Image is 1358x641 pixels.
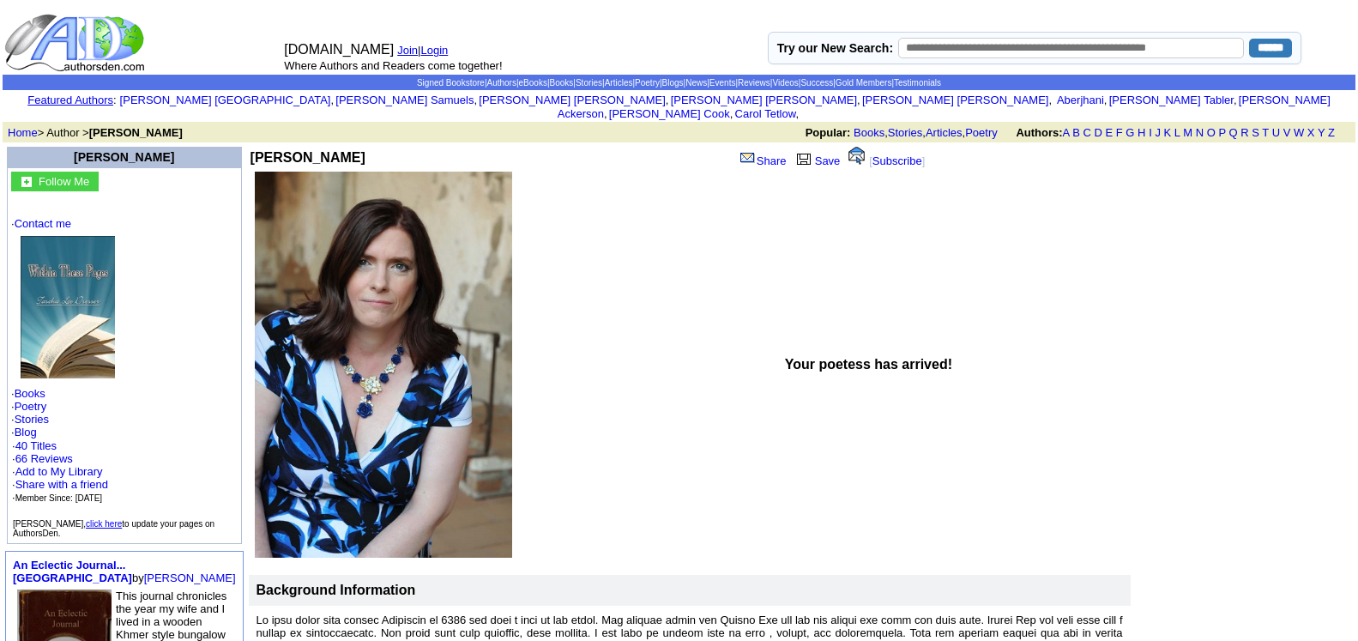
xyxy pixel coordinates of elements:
[397,44,418,57] a: Join
[709,78,736,88] a: Events
[668,96,670,106] font: i
[8,126,183,139] font: > Author >
[1252,126,1259,139] a: S
[486,78,516,88] a: Authors
[888,126,922,139] a: Stories
[662,78,684,88] a: Blogs
[334,96,335,106] font: i
[777,41,893,55] label: Try our New Search:
[284,42,394,57] font: [DOMAIN_NAME]
[635,78,660,88] a: Poetry
[15,452,73,465] a: 66 Reviews
[1094,126,1101,139] a: D
[605,78,633,88] a: Articles
[74,150,174,164] a: [PERSON_NAME]
[1164,126,1172,139] a: K
[1283,126,1291,139] a: V
[785,357,952,372] b: Your poetess has arrived!
[15,413,49,426] a: Stories
[15,217,71,230] a: Contact me
[800,78,833,88] a: Success
[284,59,502,72] font: Where Authors and Readers come together!
[794,151,813,165] img: library.gif
[257,583,416,597] b: Background Information
[1053,94,1104,106] a: Aberjhani
[120,94,1331,120] font: , , , , , , , , , ,
[1109,94,1234,106] a: [PERSON_NAME] Tabler
[420,44,448,57] a: Login
[735,107,796,120] a: Carol Tetlow
[793,154,841,167] a: Save
[335,94,474,106] a: [PERSON_NAME] Samuels
[862,94,1048,106] a: [PERSON_NAME] [PERSON_NAME]
[39,175,89,188] font: Follow Me
[519,78,547,88] a: eBooks
[8,126,38,139] a: Home
[15,400,47,413] a: Poetry
[12,465,108,504] font: · · ·
[1318,126,1325,139] a: Y
[1126,126,1134,139] a: G
[15,426,37,438] a: Blog
[1262,126,1269,139] a: T
[1196,126,1204,139] a: N
[965,126,998,139] a: Poetry
[27,94,113,106] a: Featured Authors
[15,478,108,491] a: Share with a friend
[922,154,926,167] font: ]
[1228,126,1237,139] a: Q
[1174,126,1180,139] a: L
[1183,126,1192,139] a: M
[854,126,884,139] a: Books
[1016,126,1062,139] b: Authors:
[894,78,941,88] a: Testimonials
[250,150,365,165] b: [PERSON_NAME]
[1328,126,1335,139] a: Z
[926,126,963,139] a: Articles
[1307,126,1315,139] a: X
[4,13,148,73] img: logo_ad.gif
[671,94,857,106] a: [PERSON_NAME] [PERSON_NAME]
[806,126,1350,139] font: , , ,
[15,465,103,478] a: Add to My Library
[255,172,512,558] img: See larger image
[1116,126,1123,139] a: F
[799,110,800,119] font: i
[607,110,609,119] font: i
[739,154,787,167] a: Share
[1294,126,1304,139] a: W
[576,78,602,88] a: Stories
[15,493,103,503] font: Member Since: [DATE]
[417,78,485,88] a: Signed Bookstore
[1272,126,1280,139] a: U
[848,147,865,165] img: alert.gif
[21,236,115,378] img: 59308.jpg
[418,44,454,57] font: |
[120,94,331,106] a: [PERSON_NAME] [GEOGRAPHIC_DATA]
[836,78,892,88] a: Gold Members
[13,519,214,538] font: [PERSON_NAME], to update your pages on AuthorsDen.
[15,439,57,452] a: 40 Titles
[1155,126,1161,139] a: J
[144,571,236,584] a: [PERSON_NAME]
[1072,126,1080,139] a: B
[21,177,32,187] img: gc.jpg
[772,78,798,88] a: Videos
[1107,96,1108,106] font: i
[806,126,851,139] b: Popular:
[740,151,755,165] img: share_page.gif
[39,173,89,188] a: Follow Me
[12,439,108,504] font: · ·
[1052,96,1053,106] font: i
[417,78,941,88] span: | | | | | | | | | | | | | |
[869,154,872,167] font: [
[11,217,238,505] font: · · · · ·
[89,126,183,139] b: [PERSON_NAME]
[13,559,132,584] a: An Eclectic Journal...[GEOGRAPHIC_DATA]
[1063,126,1070,139] a: A
[733,110,734,119] font: i
[86,519,122,529] a: click here
[1218,126,1225,139] a: P
[27,94,116,106] font: :
[1207,126,1216,139] a: O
